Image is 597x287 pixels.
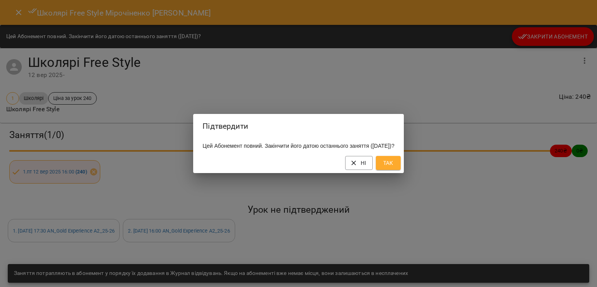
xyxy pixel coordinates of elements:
[202,120,394,132] h2: Підтвердити
[345,156,373,170] button: Ні
[382,158,395,168] span: Так
[376,156,401,170] button: Так
[193,139,403,153] div: Цей Абонемент повний. Закінчити його датою останнього заняття ([DATE])?
[351,158,367,168] span: Ні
